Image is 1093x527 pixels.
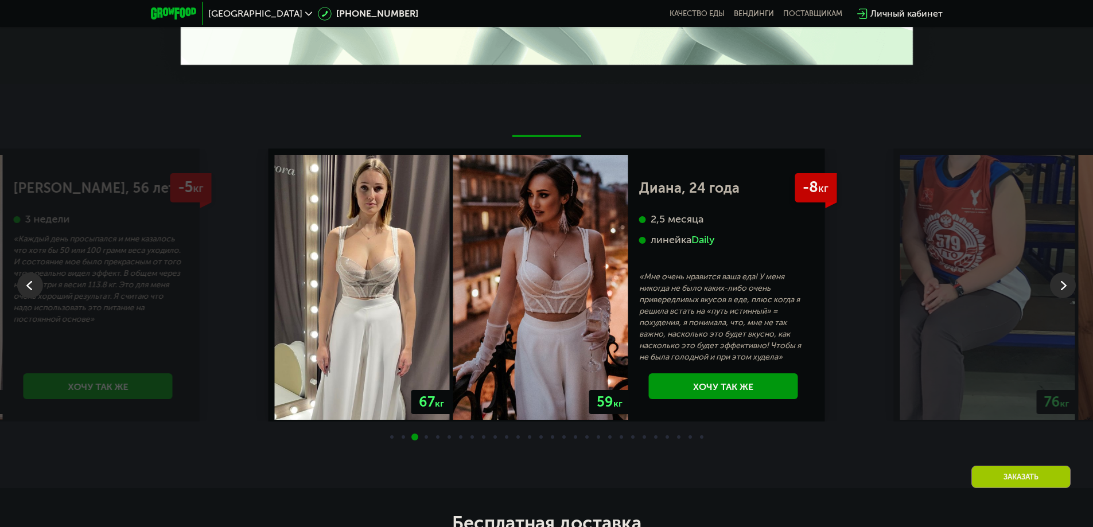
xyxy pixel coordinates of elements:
[14,182,182,194] div: [PERSON_NAME], 56 лет
[870,7,943,21] div: Личный кабинет
[318,7,418,21] a: [PHONE_NUMBER]
[14,233,182,325] p: «Каждый день просыпался и мне казалось что хотя бы 50 или 100 грамм веса уходило. И состояние мое...
[14,213,182,226] div: 3 недели
[639,233,808,247] div: линейка
[589,390,630,414] div: 59
[639,213,808,226] div: 2,5 месяца
[435,398,444,409] span: кг
[208,9,302,18] span: [GEOGRAPHIC_DATA]
[1060,398,1069,409] span: кг
[971,466,1071,488] div: Заказать
[170,173,211,202] div: -5
[691,233,715,247] div: Daily
[649,373,798,399] a: Хочу так же
[818,182,828,195] span: кг
[639,182,808,194] div: Диана, 24 года
[783,9,842,18] div: поставщикам
[193,182,203,195] span: кг
[24,373,173,399] a: Хочу так же
[734,9,774,18] a: Вендинги
[411,390,452,414] div: 67
[1050,272,1076,298] img: Slide right
[17,272,43,298] img: Slide left
[670,9,725,18] a: Качество еды
[613,398,623,409] span: кг
[795,173,837,202] div: -8
[639,271,808,363] p: «Мне очень нравится ваша еда! У меня никогда не было каких-либо очень привередливых вкусов в еде,...
[1037,390,1077,414] div: 76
